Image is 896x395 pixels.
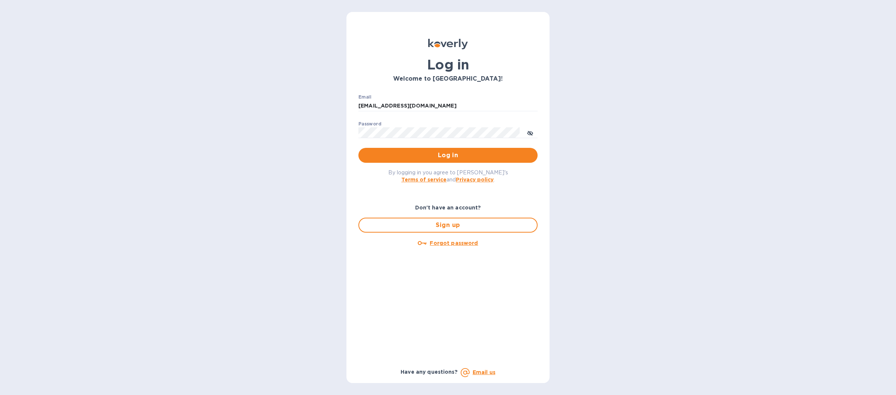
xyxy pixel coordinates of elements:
a: Terms of service [401,177,447,183]
span: By logging in you agree to [PERSON_NAME]'s and . [388,169,508,183]
b: Don't have an account? [415,205,481,211]
button: Log in [358,148,538,163]
span: Log in [364,151,532,160]
a: Email us [473,369,495,375]
input: Enter email address [358,100,538,112]
h3: Welcome to [GEOGRAPHIC_DATA]! [358,75,538,83]
button: Sign up [358,218,538,233]
button: toggle password visibility [523,125,538,140]
a: Privacy policy [456,177,494,183]
h1: Log in [358,57,538,72]
label: Password [358,122,381,126]
label: Email [358,95,371,99]
img: Koverly [428,39,468,49]
u: Forgot password [430,240,478,246]
span: Sign up [365,221,531,230]
b: Have any questions? [401,369,458,375]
